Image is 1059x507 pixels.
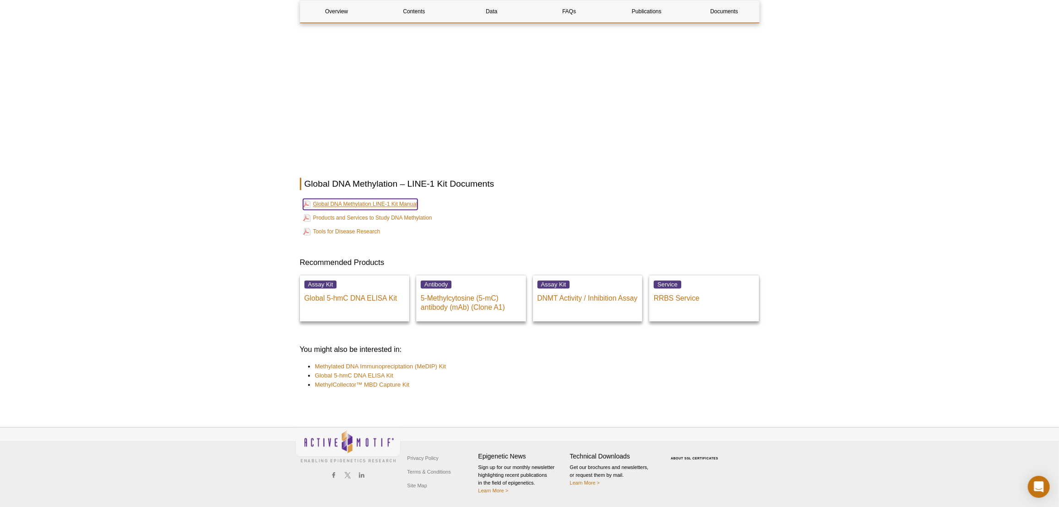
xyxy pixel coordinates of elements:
h4: Technical Downloads [570,453,657,460]
div: Open Intercom Messenger [1028,476,1050,498]
a: Global DNA Methylation LINE-1 Kit Manual [303,199,418,210]
p: Global 5-hmC DNA ELISA Kit [304,289,405,303]
img: Active Motif, [295,427,401,464]
table: Click to Verify - This site chose Symantec SSL for secure e-commerce and confidential communicati... [662,443,730,464]
a: Data [455,0,528,22]
p: Sign up for our monthly newsletter highlighting recent publications in the field of epigenetics. [478,464,565,495]
p: DNMT Activity / Inhibition Assay [538,289,638,303]
a: Global 5-hmC DNA ELISA Kit [315,371,394,380]
a: FAQs [532,0,605,22]
a: Terms & Conditions [405,465,453,479]
a: Antibody 5-Methylcytosine (5-mC) antibody (mAb) (Clone A1) [416,275,526,321]
a: Products and Services to Study DNA Methylation [303,212,432,223]
a: Tools for Disease Research [303,226,380,237]
a: Learn More > [478,488,509,493]
h2: Global DNA Methylation – LINE-1 Kit Documents [300,178,760,190]
a: Publications [610,0,683,22]
a: Site Map [405,479,429,492]
p: RRBS Service [654,289,755,303]
a: MethylCollector™ MBD Capture Kit [315,380,410,389]
h3: Recommended Products [300,257,760,268]
a: Assay Kit DNMT Activity / Inhibition Assay [533,275,643,321]
a: Overview [300,0,373,22]
span: Assay Kit [538,280,570,288]
a: Documents [688,0,760,22]
a: Learn More > [570,480,600,485]
h3: You might also be interested in: [300,344,760,355]
span: Assay Kit [304,280,337,288]
a: Contents [378,0,451,22]
span: Service [654,280,681,288]
a: Service RRBS Service [649,275,759,321]
p: 5-Methylcytosine (5-mC) antibody (mAb) (Clone A1) [421,289,521,312]
h4: Epigenetic News [478,453,565,460]
a: ABOUT SSL CERTIFICATES [671,457,718,460]
span: Antibody [421,280,451,288]
a: Privacy Policy [405,451,441,465]
p: Get our brochures and newsletters, or request them by mail. [570,464,657,487]
a: Assay Kit Global 5-hmC DNA ELISA Kit [300,275,410,321]
a: Methylated DNA Immunopreciptation (MeDIP) Kit [315,362,446,371]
